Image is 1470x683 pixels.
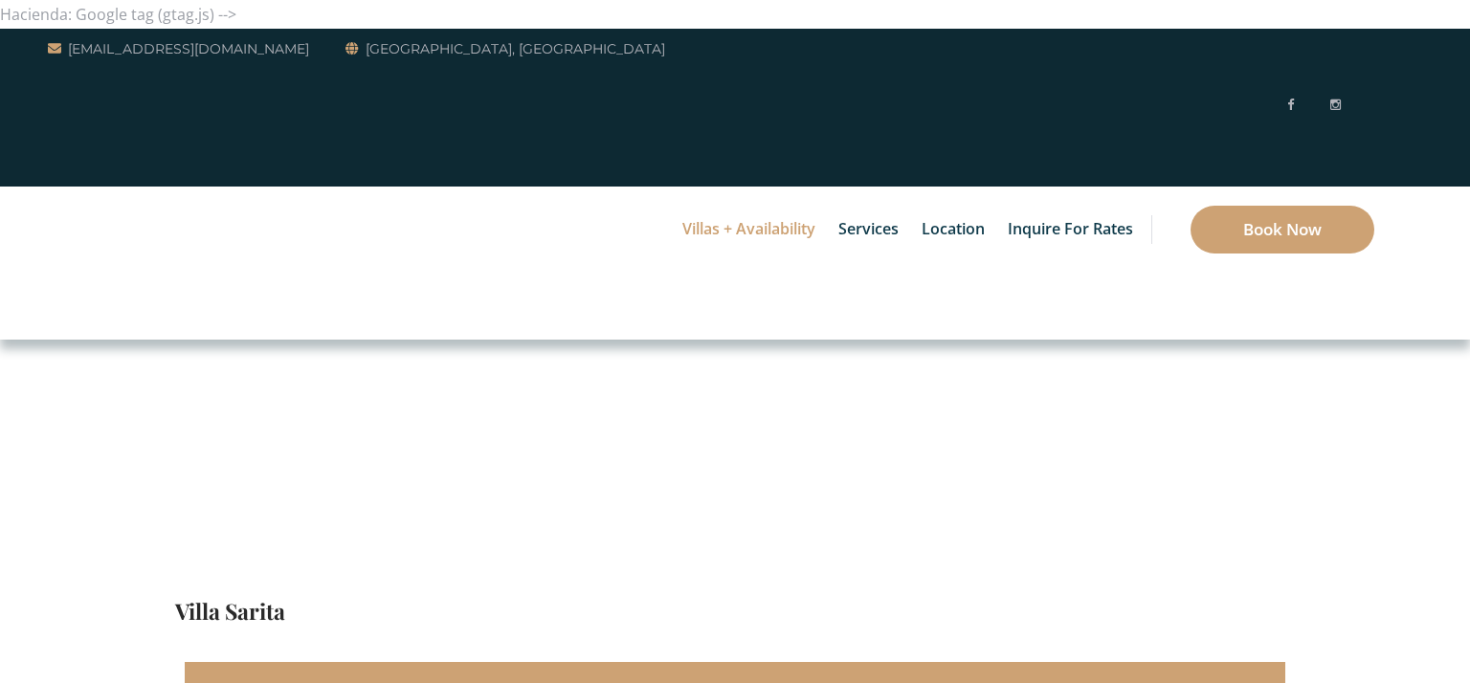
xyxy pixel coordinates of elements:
a: Location [912,187,994,273]
a: Book Now [1191,206,1374,253]
a: Villa Sarita [175,596,285,626]
img: Awesome Logo [48,191,139,335]
a: [EMAIL_ADDRESS][DOMAIN_NAME] [48,37,309,60]
a: Services [829,187,908,273]
a: [GEOGRAPHIC_DATA], [GEOGRAPHIC_DATA] [345,37,665,60]
a: Inquire for Rates [998,187,1143,273]
a: Villas + Availability [673,187,825,273]
img: svg%3E [1359,34,1374,178]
